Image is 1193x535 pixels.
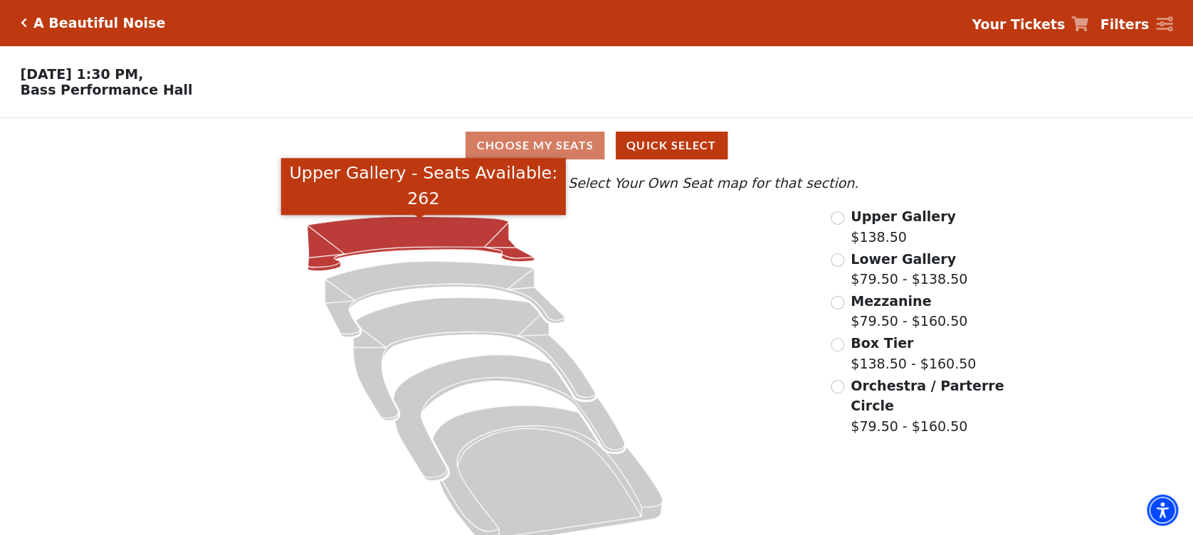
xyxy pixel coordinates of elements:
h5: A Beautiful Noise [33,15,165,31]
span: Mezzanine [851,293,931,309]
label: $79.50 - $138.50 [851,249,967,290]
strong: Your Tickets [972,16,1065,32]
label: $138.50 [851,206,956,247]
input: Box Tier$138.50 - $160.50 [831,338,844,351]
span: Box Tier [851,335,913,351]
label: $79.50 - $160.50 [851,291,967,332]
strong: Filters [1100,16,1149,32]
input: Upper Gallery$138.50 [831,211,844,225]
label: $138.50 - $160.50 [851,333,976,374]
span: Upper Gallery [851,208,956,224]
a: Click here to go back to filters [21,18,27,28]
div: Accessibility Menu [1147,494,1178,526]
div: Upper Gallery - Seats Available: 262 [281,158,566,216]
input: Mezzanine$79.50 - $160.50 [831,296,844,309]
span: Lower Gallery [851,251,956,267]
input: Lower Gallery$79.50 - $138.50 [831,253,844,267]
input: Orchestra / Parterre Circle$79.50 - $160.50 [831,380,844,393]
a: Filters [1100,14,1172,35]
a: Your Tickets [972,14,1088,35]
path: Upper Gallery - Seats Available: 262 [307,216,534,271]
span: Orchestra / Parterre Circle [851,378,1004,414]
button: Quick Select [616,132,727,159]
label: $79.50 - $160.50 [851,376,1006,437]
p: Click on a level below to open the Select Your Own Seat map for that section. [159,173,1034,194]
